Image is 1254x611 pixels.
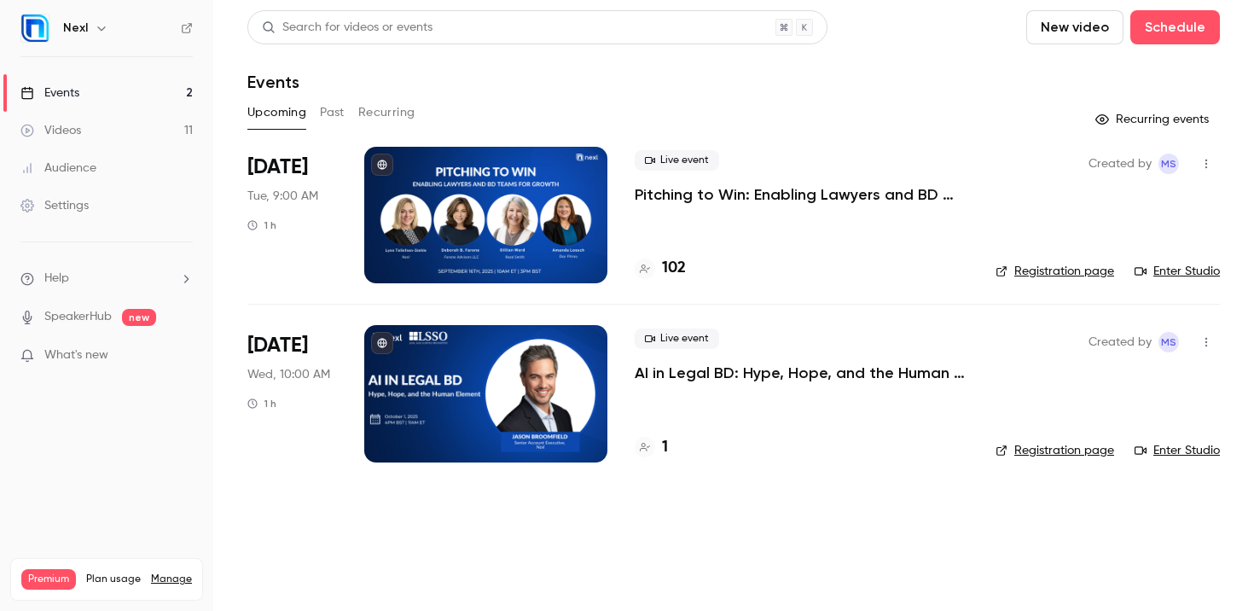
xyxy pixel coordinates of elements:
span: [DATE] [247,332,308,359]
a: Manage [151,573,192,586]
span: Tue, 9:00 AM [247,188,318,205]
div: Audience [20,160,96,177]
button: Recurring [358,99,415,126]
span: What's new [44,346,108,364]
button: Upcoming [247,99,306,126]
span: MS [1161,154,1176,174]
div: Oct 1 Wed, 10:00 AM (America/Chicago) [247,325,337,462]
span: Created by [1089,154,1152,174]
a: Enter Studio [1135,442,1220,459]
a: SpeakerHub [44,308,112,326]
span: Wed, 10:00 AM [247,366,330,383]
span: Premium [21,569,76,590]
button: Past [320,99,345,126]
div: Sep 16 Tue, 9:00 AM (America/Chicago) [247,147,337,283]
div: 1 h [247,397,276,410]
div: 1 h [247,218,276,232]
button: New video [1026,10,1123,44]
span: Plan usage [86,573,141,586]
img: Nexl [21,15,49,42]
span: Live event [635,329,719,349]
span: [DATE] [247,154,308,181]
a: Registration page [996,263,1114,280]
li: help-dropdown-opener [20,270,193,288]
h6: Nexl [63,20,88,37]
div: Events [20,84,79,102]
span: Created by [1089,332,1152,352]
h4: 102 [662,257,686,280]
span: new [122,309,156,326]
button: Schedule [1130,10,1220,44]
div: Settings [20,197,89,214]
span: Melissa Strauss [1158,154,1179,174]
a: AI in Legal BD: Hype, Hope, and the Human Element [635,363,968,383]
div: Search for videos or events [262,19,433,37]
span: Help [44,270,69,288]
a: 1 [635,436,668,459]
button: Recurring events [1088,106,1220,133]
a: Pitching to Win: Enabling Lawyers and BD Teams for Growth [635,184,968,205]
a: Registration page [996,442,1114,459]
span: Live event [635,150,719,171]
div: Videos [20,122,81,139]
h4: 1 [662,436,668,459]
a: 102 [635,257,686,280]
span: Melissa Strauss [1158,332,1179,352]
a: Enter Studio [1135,263,1220,280]
span: MS [1161,332,1176,352]
h1: Events [247,72,299,92]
